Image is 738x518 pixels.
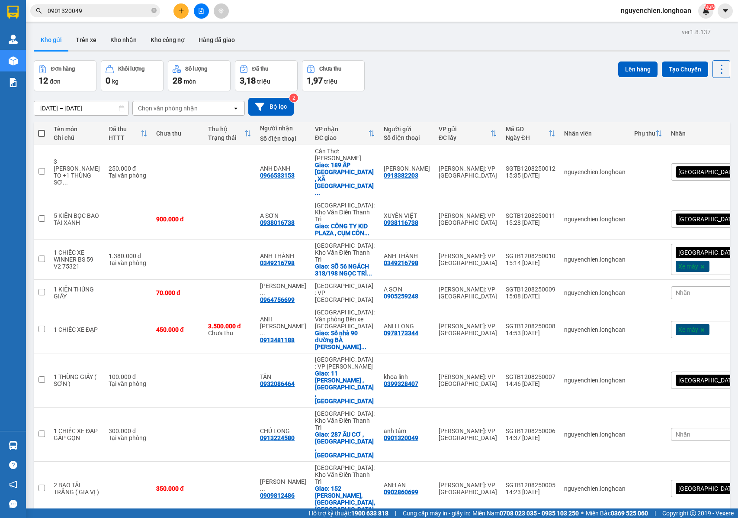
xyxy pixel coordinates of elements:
div: nguyenchien.longhoan [564,485,626,492]
div: Ghi chú [54,134,100,141]
div: 100.000 đ [109,373,148,380]
div: 0938016738 [260,219,295,226]
button: Kho công nợ [144,29,192,50]
div: [PERSON_NAME]: VP [GEOGRAPHIC_DATA] [439,286,497,300]
div: 14:53 [DATE] [506,330,555,337]
div: nguyenchien.longhoan [564,216,626,223]
div: Quang Phạm - 0902410386 [260,478,306,492]
div: 250.000 đ [109,165,148,172]
div: Tên món [54,126,100,133]
div: 0399328407 [384,380,418,387]
div: 0902860699 [384,489,418,495]
span: 0 [106,75,110,86]
button: Kho nhận [103,29,144,50]
div: Đơn hàng [51,66,75,72]
div: Giao: 189 ẤP NHƠN PHÚ 1 , XÃ NHƠN ÁI , ( PHONG ĐIỀN CŨ ) , CẦN THƠ [315,162,375,196]
div: 900.000 đ [156,216,199,223]
span: ... [315,189,320,196]
span: ... [260,485,265,492]
div: 1 CHIẾC XE ĐẠP GẤP GỌN [54,427,100,441]
button: Lên hàng [618,62,658,77]
div: 350.000 đ [156,485,199,492]
span: file-add [198,8,204,14]
img: icon-new-feature [702,7,710,15]
div: 1 KIỆN THÙNG GIẤY [54,286,100,300]
span: ... [260,330,265,337]
div: Tại văn phòng [109,434,148,441]
div: SGTB1208250011 [506,212,555,219]
div: anh tâm [384,427,430,434]
div: Giao: 152 lê duẩn, đống đa, hà nội [315,485,375,513]
div: Đã thu [109,126,141,133]
img: solution-icon [9,78,18,87]
span: đơn [50,78,61,85]
span: kg [112,78,119,85]
div: 0909812486 [260,492,295,499]
div: Đã thu [252,66,268,72]
div: 3.500.000 đ [208,323,251,330]
div: [GEOGRAPHIC_DATA] : VP [GEOGRAPHIC_DATA] [315,282,375,303]
div: Khối lượng [118,66,144,72]
img: warehouse-icon [9,35,18,44]
div: [PERSON_NAME]: VP [GEOGRAPHIC_DATA] [439,253,497,266]
th: Toggle SortBy [434,122,501,145]
div: nguyenchien.longhoan [564,256,626,263]
div: [GEOGRAPHIC_DATA]: Kho Văn Điển Thanh Trì [315,410,375,431]
span: close-circle [151,8,157,13]
th: Toggle SortBy [311,122,379,145]
div: [GEOGRAPHIC_DATA]: Văn phòng Bến xe [GEOGRAPHIC_DATA] [315,309,375,330]
div: ANH Chu mạnh Cường [260,316,306,337]
div: 70.000 đ [156,289,199,296]
svg: open [232,105,239,112]
div: Chưa thu [208,323,251,337]
th: Toggle SortBy [501,122,560,145]
div: 14:23 [DATE] [506,489,555,495]
div: [PERSON_NAME]: VP [GEOGRAPHIC_DATA] [439,212,497,226]
strong: 0708 023 035 - 0935 103 250 [500,510,579,517]
button: Đã thu3,18 triệu [235,60,298,91]
div: 1 THÙNG GIẤY ( SƠN ) [54,373,100,387]
button: Chưa thu1,97 triệu [302,60,365,91]
div: XUYÊN VIỆT [384,212,430,219]
div: Chưa thu [319,66,341,72]
div: Số lượng [185,66,207,72]
span: nguyenchien.longhoan [614,5,698,16]
img: warehouse-icon [9,441,18,450]
sup: 2 [289,94,298,102]
img: logo-vxr [7,6,19,19]
div: 14:46 [DATE] [506,380,555,387]
span: triệu [324,78,337,85]
div: Ngày ĐH [506,134,549,141]
div: ĐC lấy [439,134,490,141]
div: SGTB1208250006 [506,427,555,434]
div: [PERSON_NAME]: VP [GEOGRAPHIC_DATA] [439,165,497,179]
span: | [395,508,396,518]
div: TÂN [260,373,306,380]
span: close-circle [151,7,157,15]
div: 3 THÙNG SƠN TO +1 THÙNG SƠN NHỎ [54,158,100,186]
span: món [184,78,196,85]
div: 15:08 [DATE] [506,293,555,300]
div: Nhân viên [564,130,626,137]
div: ver 1.8.137 [682,27,711,37]
span: ... [260,289,265,296]
div: [PERSON_NAME]: VP [GEOGRAPHIC_DATA] [439,427,497,441]
div: 450.000 đ [156,326,199,333]
span: notification [9,480,17,489]
div: Số điện thoại [384,134,430,141]
div: Người nhận [260,125,306,132]
sup: NaN [704,4,715,10]
span: Cung cấp máy in - giấy in: [403,508,470,518]
div: 0964756699 [260,296,295,303]
span: message [9,500,17,508]
div: 5 KIỆN BỌC BAO TẢI XANH [54,212,100,226]
div: Chưa thu [156,130,199,137]
span: caret-down [722,7,729,15]
button: Trên xe [69,29,103,50]
div: nguyenchien.longhoan [564,377,626,384]
div: HTTT [109,134,141,141]
div: Số điện thoại [260,135,306,142]
div: 15:35 [DATE] [506,172,555,179]
button: Hàng đã giao [192,29,242,50]
div: 15:14 [DATE] [506,259,555,266]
